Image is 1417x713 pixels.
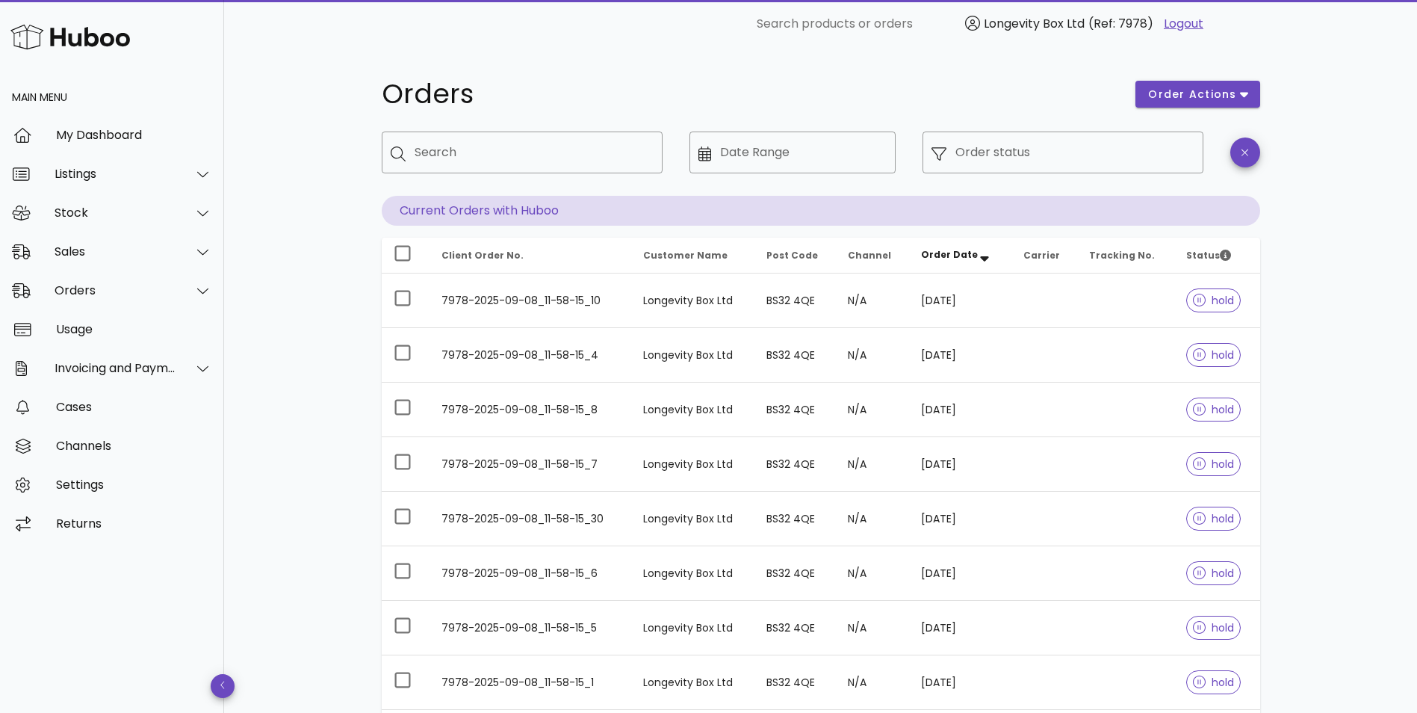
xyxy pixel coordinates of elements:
[836,546,909,601] td: N/A
[631,328,754,383] td: Longevity Box Ltd
[909,328,1011,383] td: [DATE]
[836,601,909,655] td: N/A
[754,238,837,274] th: Post Code
[1089,249,1155,262] span: Tracking No.
[836,328,909,383] td: N/A
[1193,623,1235,633] span: hold
[836,492,909,546] td: N/A
[1193,404,1235,415] span: hold
[430,383,631,437] td: 7978-2025-09-08_11-58-15_8
[754,546,837,601] td: BS32 4QE
[631,546,754,601] td: Longevity Box Ltd
[1023,249,1060,262] span: Carrier
[1193,677,1235,688] span: hold
[754,655,837,710] td: BS32 4QE
[1193,295,1235,306] span: hold
[441,249,524,262] span: Client Order No.
[643,249,728,262] span: Customer Name
[1088,15,1153,32] span: (Ref: 7978)
[1135,81,1259,108] button: order actions
[754,274,837,328] td: BS32 4QE
[55,361,176,375] div: Invoicing and Payments
[631,437,754,492] td: Longevity Box Ltd
[631,655,754,710] td: Longevity Box Ltd
[430,328,631,383] td: 7978-2025-09-08_11-58-15_4
[848,249,891,262] span: Channel
[55,244,176,259] div: Sales
[631,601,754,655] td: Longevity Box Ltd
[1011,238,1077,274] th: Carrier
[909,238,1011,274] th: Order Date: Sorted descending. Activate to remove sorting.
[1193,568,1235,578] span: hold
[754,383,837,437] td: BS32 4QE
[909,655,1011,710] td: [DATE]
[430,437,631,492] td: 7978-2025-09-08_11-58-15_7
[430,546,631,601] td: 7978-2025-09-08_11-58-15_6
[754,328,837,383] td: BS32 4QE
[1164,15,1203,33] a: Logout
[55,206,176,220] div: Stock
[836,383,909,437] td: N/A
[754,601,837,655] td: BS32 4QE
[56,128,212,142] div: My Dashboard
[56,400,212,414] div: Cases
[56,322,212,336] div: Usage
[631,274,754,328] td: Longevity Box Ltd
[382,81,1118,108] h1: Orders
[55,283,176,297] div: Orders
[836,238,909,274] th: Channel
[1147,87,1237,102] span: order actions
[909,274,1011,328] td: [DATE]
[984,15,1085,32] span: Longevity Box Ltd
[1193,459,1235,469] span: hold
[909,492,1011,546] td: [DATE]
[56,478,212,492] div: Settings
[766,249,818,262] span: Post Code
[631,383,754,437] td: Longevity Box Ltd
[909,437,1011,492] td: [DATE]
[631,238,754,274] th: Customer Name
[836,437,909,492] td: N/A
[631,492,754,546] td: Longevity Box Ltd
[430,274,631,328] td: 7978-2025-09-08_11-58-15_10
[909,546,1011,601] td: [DATE]
[909,383,1011,437] td: [DATE]
[430,655,631,710] td: 7978-2025-09-08_11-58-15_1
[382,196,1260,226] p: Current Orders with Huboo
[430,601,631,655] td: 7978-2025-09-08_11-58-15_5
[1193,513,1235,524] span: hold
[921,248,978,261] span: Order Date
[55,167,176,181] div: Listings
[1193,350,1235,360] span: hold
[1186,249,1231,262] span: Status
[430,492,631,546] td: 7978-2025-09-08_11-58-15_30
[754,437,837,492] td: BS32 4QE
[754,492,837,546] td: BS32 4QE
[909,601,1011,655] td: [DATE]
[56,439,212,453] div: Channels
[430,238,631,274] th: Client Order No.
[1077,238,1174,274] th: Tracking No.
[1174,238,1260,274] th: Status
[10,21,130,53] img: Huboo Logo
[836,655,909,710] td: N/A
[836,274,909,328] td: N/A
[56,516,212,531] div: Returns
